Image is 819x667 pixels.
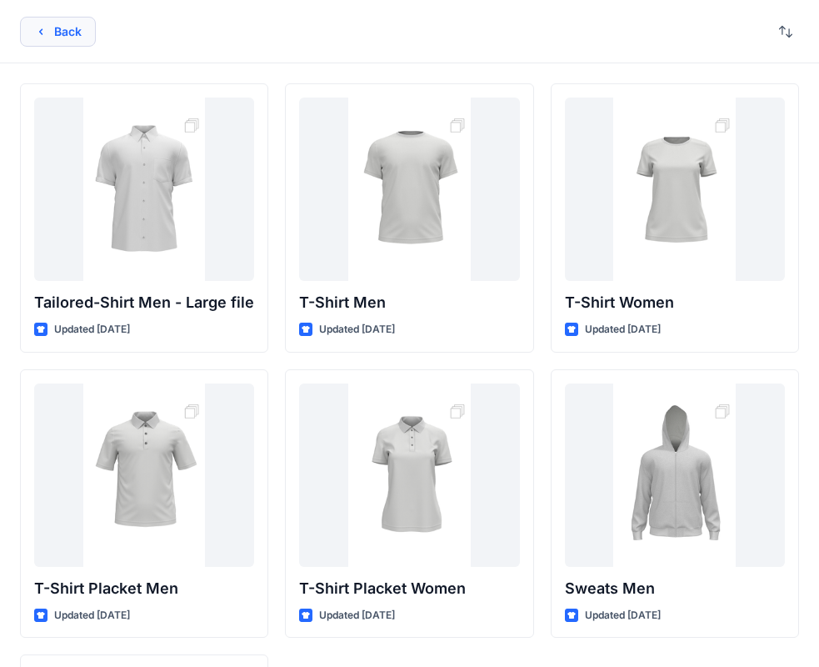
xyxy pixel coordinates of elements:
[34,577,254,600] p: T-Shirt Placket Men
[34,384,254,567] a: T-Shirt Placket Men
[299,577,519,600] p: T-Shirt Placket Women
[299,98,519,281] a: T-Shirt Men
[565,98,785,281] a: T-Shirt Women
[319,607,395,624] p: Updated [DATE]
[565,384,785,567] a: Sweats Men
[54,607,130,624] p: Updated [DATE]
[34,291,254,314] p: Tailored-Shirt Men - Large file
[585,607,661,624] p: Updated [DATE]
[319,321,395,339] p: Updated [DATE]
[34,98,254,281] a: Tailored-Shirt Men - Large file
[299,291,519,314] p: T-Shirt Men
[299,384,519,567] a: T-Shirt Placket Women
[54,321,130,339] p: Updated [DATE]
[565,577,785,600] p: Sweats Men
[585,321,661,339] p: Updated [DATE]
[20,17,96,47] button: Back
[565,291,785,314] p: T-Shirt Women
